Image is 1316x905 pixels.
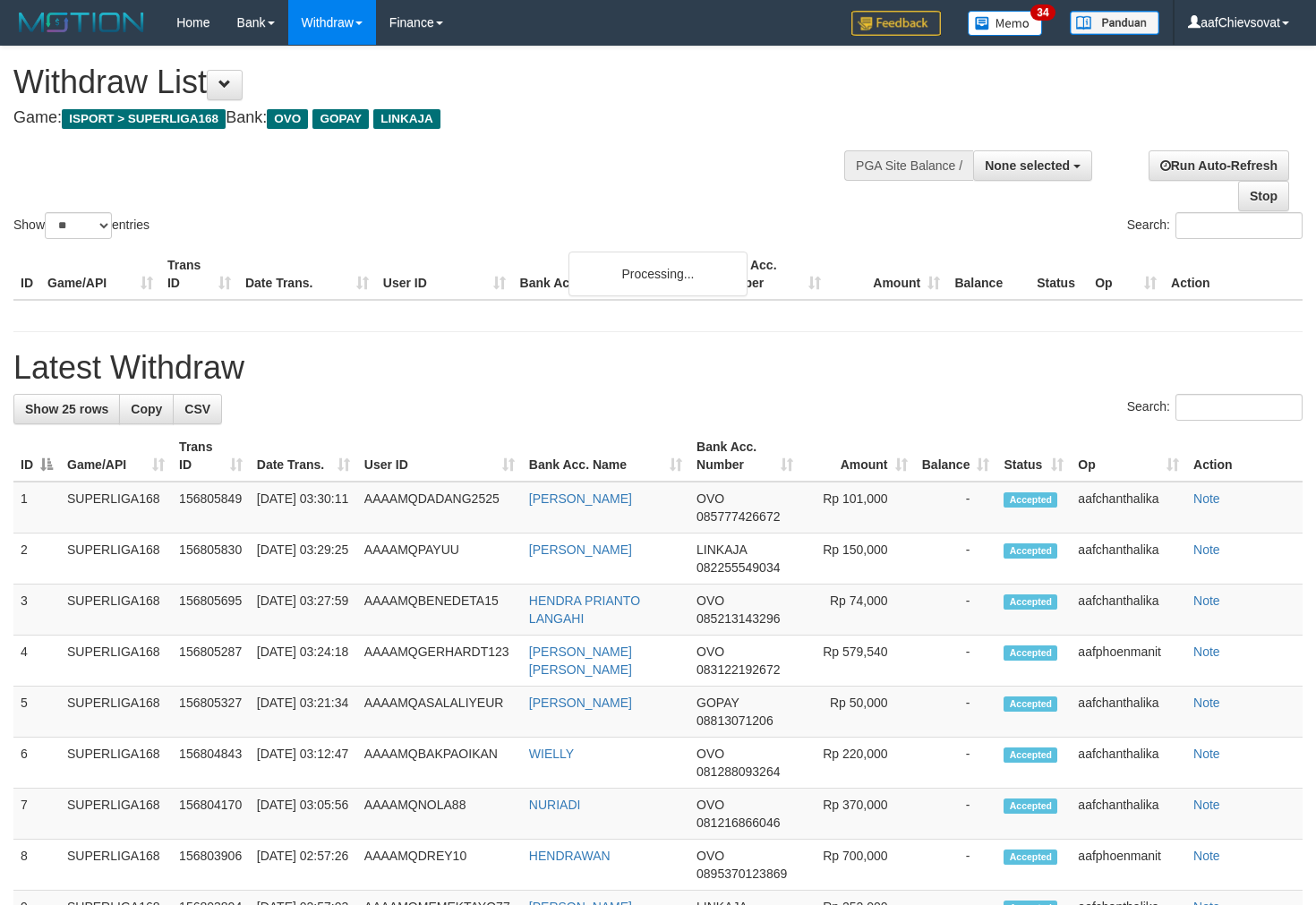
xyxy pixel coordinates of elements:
[1071,840,1186,891] td: aafphoenmanit
[1004,747,1057,763] span: Accepted
[13,109,859,127] h4: Game: Bank:
[131,402,162,416] span: Copy
[689,431,800,482] th: Bank Acc. Number: activate to sort column ascending
[60,738,172,789] td: SUPERLIGA168
[529,645,632,677] a: [PERSON_NAME] [PERSON_NAME]
[25,402,108,416] span: Show 25 rows
[250,789,357,840] td: [DATE] 03:05:56
[1193,491,1220,506] a: Note
[1175,394,1303,421] input: Search:
[1127,212,1303,239] label: Search:
[973,150,1092,181] button: None selected
[250,534,357,585] td: [DATE] 03:29:25
[13,64,859,100] h1: Withdraw List
[184,402,210,416] span: CSV
[250,840,357,891] td: [DATE] 02:57:26
[13,534,60,585] td: 2
[13,249,40,300] th: ID
[357,534,522,585] td: AAAAMQPAYUU
[709,249,828,300] th: Bank Acc. Number
[800,534,915,585] td: Rp 150,000
[1004,492,1057,508] span: Accepted
[1071,687,1186,738] td: aafchanthalika
[800,482,915,534] td: Rp 101,000
[60,789,172,840] td: SUPERLIGA168
[60,840,172,891] td: SUPERLIGA168
[357,431,522,482] th: User ID: activate to sort column ascending
[1004,645,1057,661] span: Accepted
[357,789,522,840] td: AAAAMQNOLA88
[1175,212,1303,239] input: Search:
[357,636,522,687] td: AAAAMQGERHARDT123
[60,482,172,534] td: SUPERLIGA168
[513,249,710,300] th: Bank Acc. Name
[172,585,250,636] td: 156805695
[915,738,997,789] td: -
[696,849,724,863] span: OVO
[119,394,174,424] a: Copy
[1149,150,1289,181] a: Run Auto-Refresh
[1071,789,1186,840] td: aafchanthalika
[844,150,973,181] div: PGA Site Balance /
[1193,645,1220,659] a: Note
[1186,431,1303,482] th: Action
[696,593,724,608] span: OVO
[172,534,250,585] td: 156805830
[173,394,222,424] a: CSV
[13,789,60,840] td: 7
[13,482,60,534] td: 1
[696,662,780,677] span: Copy 083122192672 to clipboard
[267,109,308,129] span: OVO
[172,636,250,687] td: 156805287
[357,840,522,891] td: AAAAMQDREY10
[1193,542,1220,557] a: Note
[985,158,1070,173] span: None selected
[1071,738,1186,789] td: aafchanthalika
[172,738,250,789] td: 156804843
[60,636,172,687] td: SUPERLIGA168
[13,687,60,738] td: 5
[947,249,1030,300] th: Balance
[696,560,780,575] span: Copy 082255549034 to clipboard
[1004,850,1057,865] span: Accepted
[529,849,611,863] a: HENDRAWAN
[800,738,915,789] td: Rp 220,000
[1193,747,1220,761] a: Note
[172,840,250,891] td: 156803906
[1164,249,1303,300] th: Action
[13,840,60,891] td: 8
[13,9,150,36] img: MOTION_logo.png
[915,840,997,891] td: -
[13,350,1303,386] h1: Latest Withdraw
[250,687,357,738] td: [DATE] 03:21:34
[62,109,226,129] span: ISPORT > SUPERLIGA168
[696,645,724,659] span: OVO
[1004,594,1057,610] span: Accepted
[696,696,739,710] span: GOPAY
[1004,798,1057,814] span: Accepted
[800,585,915,636] td: Rp 74,000
[250,482,357,534] td: [DATE] 03:30:11
[357,687,522,738] td: AAAAMQASALALIYEUR
[1030,249,1088,300] th: Status
[312,109,369,129] span: GOPAY
[529,491,632,506] a: [PERSON_NAME]
[696,867,787,881] span: Copy 0895370123869 to clipboard
[1070,11,1159,35] img: panduan.png
[1071,636,1186,687] td: aafphoenmanit
[13,212,150,239] label: Show entries
[800,636,915,687] td: Rp 579,540
[40,249,160,300] th: Game/API
[828,249,947,300] th: Amount
[696,542,747,557] span: LINKAJA
[357,738,522,789] td: AAAAMQBAKPAOIKAN
[529,593,640,626] a: HENDRA PRIANTO LANGAHI
[1238,181,1289,211] a: Stop
[13,394,120,424] a: Show 25 rows
[376,249,513,300] th: User ID
[357,482,522,534] td: AAAAMQDADANG2525
[696,713,773,728] span: Copy 08813071206 to clipboard
[1088,249,1164,300] th: Op
[915,687,997,738] td: -
[529,747,574,761] a: WIELLY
